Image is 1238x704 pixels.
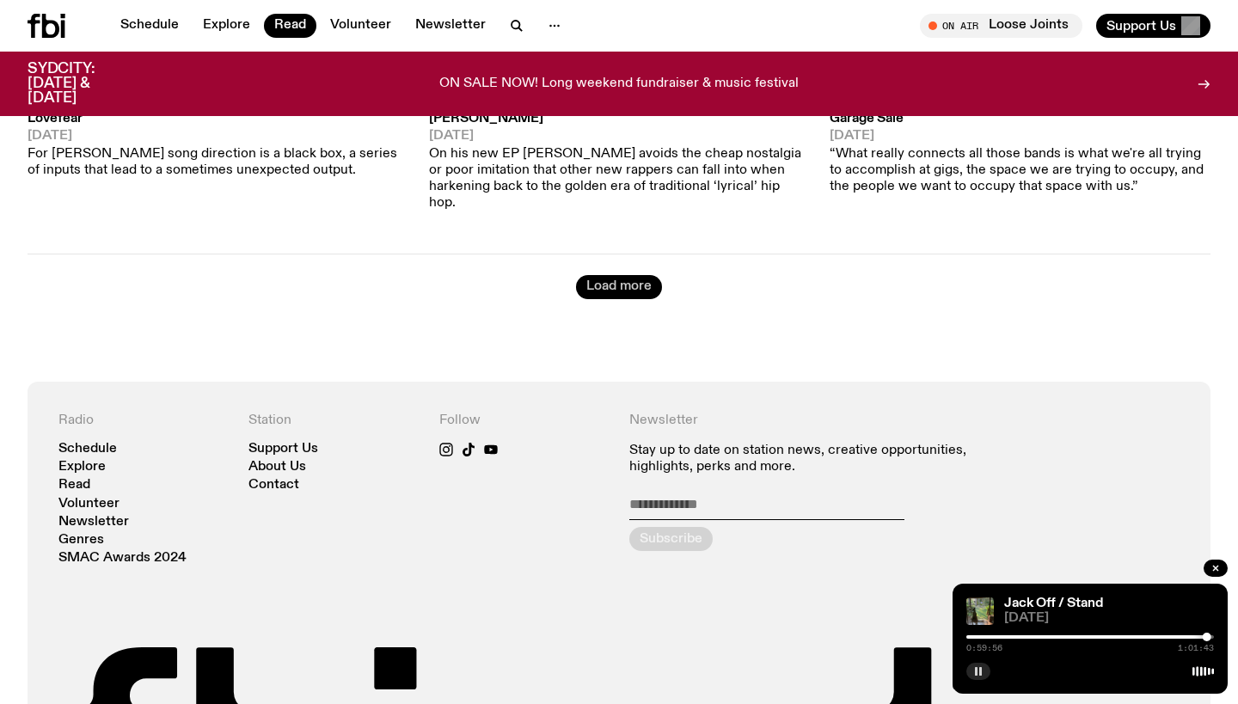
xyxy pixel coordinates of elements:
[58,443,117,456] a: Schedule
[439,77,799,92] p: ON SALE NOW! Long weekend fundraiser & music festival
[58,552,187,565] a: SMAC Awards 2024
[1096,14,1210,38] button: Support Us
[830,113,1210,195] a: Garage Sale[DATE]“What really connects all those bands is what we're all trying to accomplish at ...
[429,113,810,125] h3: [PERSON_NAME]
[576,275,662,299] button: Load more
[28,113,408,125] h3: Lovefear
[966,597,994,625] img: A Kangaroo on a porch with a yard in the background
[1106,18,1176,34] span: Support Us
[58,461,106,474] a: Explore
[320,14,401,38] a: Volunteer
[58,413,228,429] h4: Radio
[1004,612,1214,625] span: [DATE]
[58,479,90,492] a: Read
[1178,644,1214,652] span: 1:01:43
[966,644,1002,652] span: 0:59:56
[58,534,104,547] a: Genres
[58,516,129,529] a: Newsletter
[920,14,1082,38] button: On AirLoose Joints
[193,14,260,38] a: Explore
[629,413,990,429] h4: Newsletter
[830,146,1210,196] p: “What really connects all those bands is what we're all trying to accomplish at gigs, the space w...
[439,413,609,429] h4: Follow
[429,146,810,212] p: On his new EP [PERSON_NAME] avoids the cheap nostalgia or poor imitation that other new rappers c...
[629,443,990,475] p: Stay up to date on station news, creative opportunities, highlights, perks and more.
[629,527,713,551] button: Subscribe
[248,413,418,429] h4: Station
[429,130,810,143] span: [DATE]
[28,130,408,143] span: [DATE]
[28,113,408,179] a: Lovefear[DATE]For [PERSON_NAME] song direction is a black box, a series of inputs that lead to a ...
[830,130,1210,143] span: [DATE]
[110,14,189,38] a: Schedule
[1004,597,1103,610] a: Jack Off / Stand
[248,479,299,492] a: Contact
[264,14,316,38] a: Read
[830,113,1210,125] h3: Garage Sale
[58,498,120,511] a: Volunteer
[28,146,408,179] p: For [PERSON_NAME] song direction is a black box, a series of inputs that lead to a sometimes unex...
[405,14,496,38] a: Newsletter
[248,461,306,474] a: About Us
[28,62,138,106] h3: SYDCITY: [DATE] & [DATE]
[429,113,810,211] a: [PERSON_NAME][DATE]On his new EP [PERSON_NAME] avoids the cheap nostalgia or poor imitation that ...
[248,443,318,456] a: Support Us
